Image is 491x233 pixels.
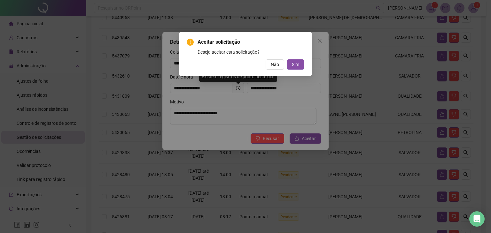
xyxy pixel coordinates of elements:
button: Sim [287,59,304,70]
span: exclamation-circle [187,39,194,46]
div: Open Intercom Messenger [469,211,485,227]
span: Sim [292,61,299,68]
div: Deseja aceitar esta solicitação? [198,49,304,56]
button: Não [266,59,284,70]
span: Aceitar solicitação [198,38,304,46]
span: Não [271,61,279,68]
